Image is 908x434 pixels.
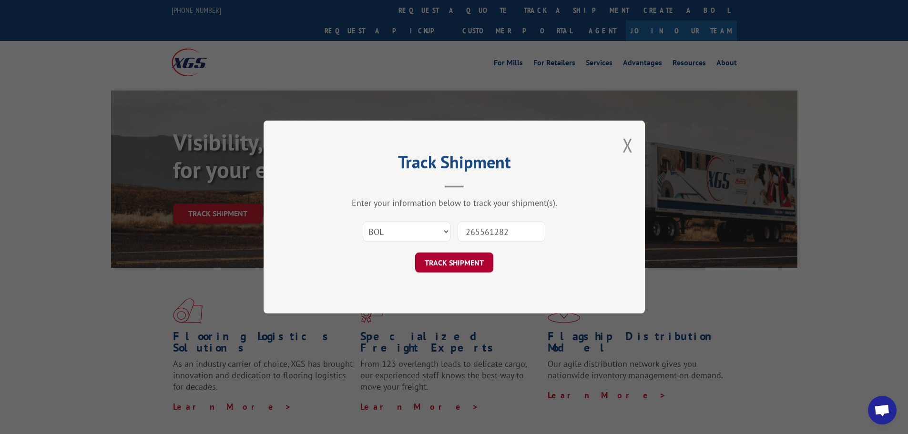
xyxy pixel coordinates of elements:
div: Enter your information below to track your shipment(s). [311,197,597,208]
input: Number(s) [458,222,545,242]
button: Close modal [622,132,633,158]
button: TRACK SHIPMENT [415,252,493,273]
h2: Track Shipment [311,155,597,173]
div: Open chat [868,396,897,424]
